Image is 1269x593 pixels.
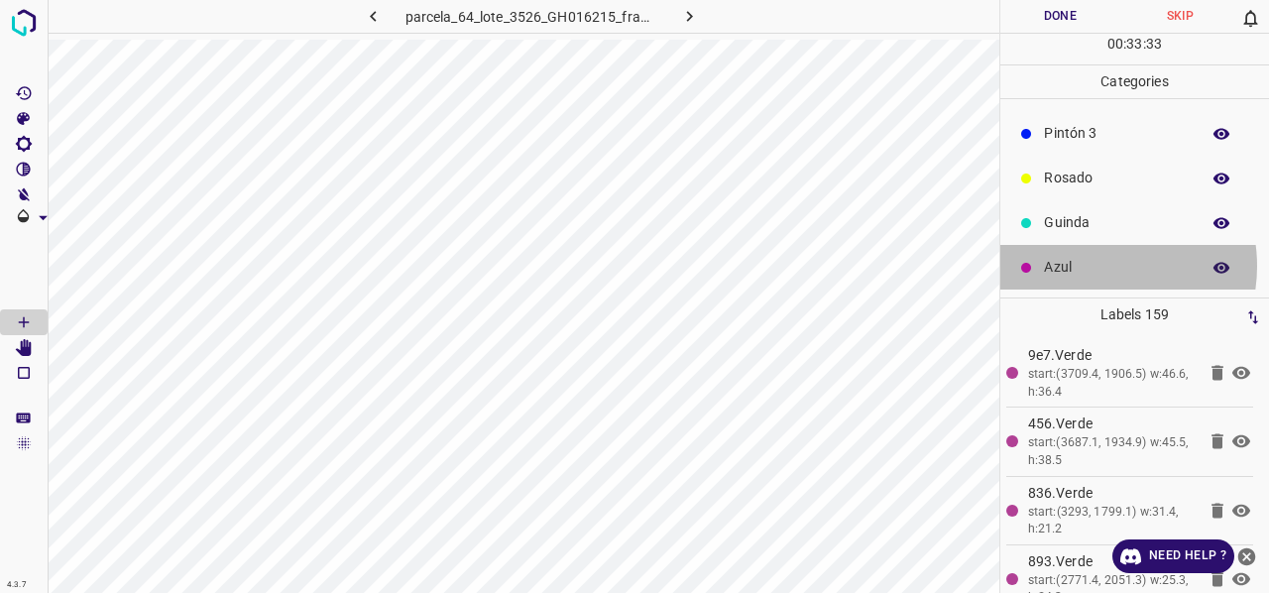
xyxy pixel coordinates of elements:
[1000,245,1269,290] div: Azul
[1028,345,1196,366] p: 9e7.Verde
[1107,34,1162,64] div: : :
[1028,414,1196,434] p: 456.Verde
[1028,434,1196,469] div: start:(3687.1, 1934.9) w:45.5, h:38.5
[1126,34,1142,55] p: 33
[6,5,42,41] img: logo
[1044,257,1190,278] p: Azul
[1146,34,1162,55] p: 33
[1000,156,1269,200] div: Rosado
[1044,123,1190,144] p: Pintón 3
[1000,111,1269,156] div: Pintón 3
[1000,65,1269,98] p: Categories
[1006,298,1263,331] p: Labels 159
[1112,539,1234,573] a: Need Help ?
[1234,539,1259,573] button: close-help
[1044,212,1190,233] p: Guinda
[2,577,32,593] div: 4.3.7
[1028,551,1196,572] p: 893.Verde
[405,5,658,33] h6: parcela_64_lote_3526_GH016215_frame_00232_224457.jpg
[1107,34,1123,55] p: 00
[1028,483,1196,504] p: 836.Verde
[1000,200,1269,245] div: Guinda
[1028,504,1196,538] div: start:(3293, 1799.1) w:31.4, h:21.2
[1044,168,1190,188] p: Rosado
[1028,366,1196,401] div: start:(3709.4, 1906.5) w:46.6, h:36.4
